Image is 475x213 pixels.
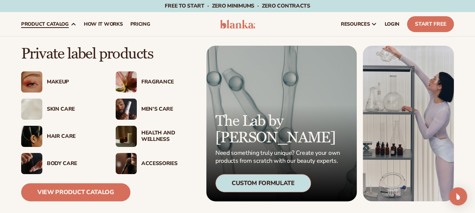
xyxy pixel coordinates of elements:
div: Skin Care [47,106,101,113]
span: pricing [130,21,150,27]
p: The Lab by [PERSON_NAME] [215,113,342,146]
a: How It Works [80,12,127,36]
span: resources [341,21,370,27]
div: Hair Care [47,133,101,140]
div: Custom Formulate [215,174,311,192]
span: product catalog [21,21,69,27]
a: Female hair pulled back with clips. Hair Care [21,126,101,147]
div: Health And Wellness [141,130,195,143]
a: pricing [126,12,154,36]
a: View Product Catalog [21,183,130,201]
a: Female with makeup brush. Accessories [116,153,195,174]
a: LOGIN [381,12,403,36]
a: Female with glitter eye makeup. Makeup [21,71,101,93]
p: Need something truly unique? Create your own products from scratch with our beauty experts. [215,149,342,165]
span: How It Works [84,21,123,27]
a: Candles and incense on table. Health And Wellness [116,126,195,147]
img: Female with glitter eye makeup. [21,71,42,93]
a: Male holding moisturizer bottle. Men’s Care [116,99,195,120]
a: resources [337,12,381,36]
a: Male hand applying moisturizer. Body Care [21,153,101,174]
div: Open Intercom Messenger [449,187,467,205]
p: Private label products [21,46,195,62]
img: Male hand applying moisturizer. [21,153,42,174]
a: product catalog [17,12,80,36]
img: Candles and incense on table. [116,126,137,147]
img: logo [220,20,255,29]
a: Microscopic product formula. The Lab by [PERSON_NAME] Need something truly unique? Create your ow... [206,46,357,201]
img: Male holding moisturizer bottle. [116,99,137,120]
div: Fragrance [141,79,195,85]
span: LOGIN [385,21,399,27]
img: Female with makeup brush. [116,153,137,174]
img: Cream moisturizer swatch. [21,99,42,120]
img: Female hair pulled back with clips. [21,126,42,147]
span: Free to start · ZERO minimums · ZERO contracts [165,2,310,9]
img: Pink blooming flower. [116,71,137,93]
div: Accessories [141,161,195,167]
a: Start Free [407,16,454,32]
img: Female in lab with equipment. [363,46,454,201]
div: Makeup [47,79,101,85]
div: Body Care [47,161,101,167]
div: Men’s Care [141,106,195,113]
a: Cream moisturizer swatch. Skin Care [21,99,101,120]
a: Pink blooming flower. Fragrance [116,71,195,93]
